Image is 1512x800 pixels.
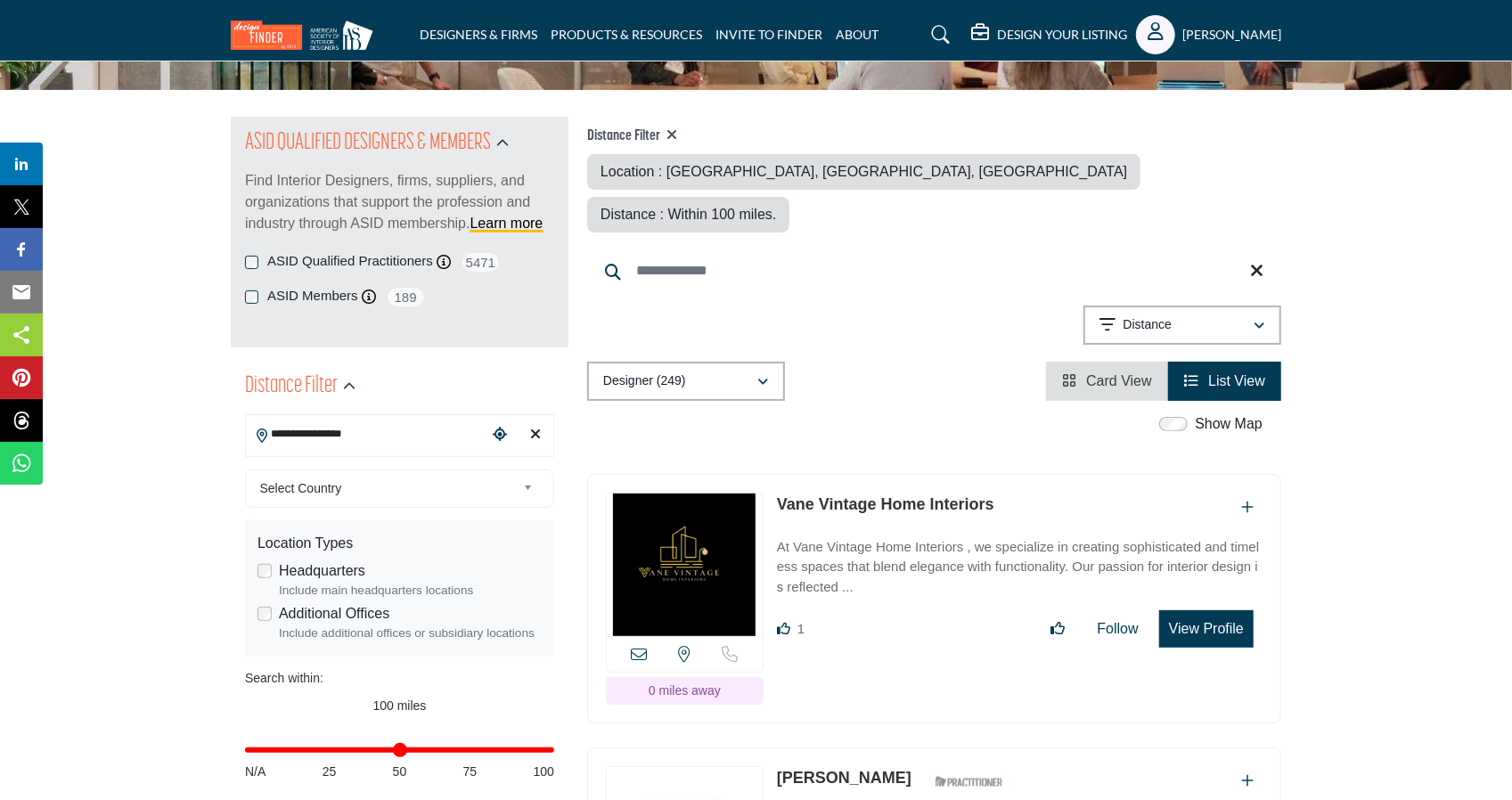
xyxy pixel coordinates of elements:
a: DESIGNERS & FIRMS [420,27,537,42]
img: Site Logo [231,20,382,50]
span: 75 [463,763,478,781]
span: 50 [393,763,407,781]
a: Learn more [470,216,544,231]
input: Search Location [246,417,486,452]
label: Show Map [1195,413,1263,435]
button: Distance [1083,306,1281,345]
a: View List [1184,373,1265,388]
h2: Distance Filter [245,371,338,403]
button: Like listing [1040,611,1077,647]
h5: [PERSON_NAME] [1182,26,1281,44]
div: DESIGN YOUR LISTING [971,24,1127,45]
h2: ASID QUALIFIED DESIGNERS & MEMBERS [245,127,491,159]
span: 189 [386,286,426,308]
label: ASID Members [267,286,358,306]
span: Distance : Within 100 miles. [601,207,776,222]
label: Additional Offices [279,603,389,624]
span: Card View [1086,373,1152,388]
button: Follow [1086,611,1150,647]
button: View Profile [1159,610,1254,648]
li: List View [1168,362,1281,401]
span: 5471 [461,251,501,273]
div: Include additional offices or subsidiary locations [279,624,542,642]
input: ASID Members checkbox [245,290,258,304]
i: Like [777,622,790,635]
h4: Distance Filter [587,127,1281,145]
button: Show hide supplier dropdown [1136,15,1175,54]
span: 100 [534,763,554,781]
div: Include main headquarters locations [279,582,542,600]
img: Vane Vintage Home Interiors [607,494,763,636]
span: 100 miles [373,698,427,713]
span: 0 miles away [649,683,721,698]
div: Location Types [257,533,542,554]
a: Search [915,20,962,49]
span: 1 [797,621,805,636]
a: Add To List [1241,773,1254,788]
input: ASID Qualified Practitioners checkbox [245,256,258,269]
span: 25 [323,763,337,781]
label: ASID Qualified Practitioners [267,251,433,272]
span: N/A [245,763,266,781]
span: Location : [GEOGRAPHIC_DATA], [GEOGRAPHIC_DATA], [GEOGRAPHIC_DATA] [601,164,1127,179]
p: Designer (249) [603,372,686,390]
a: Add To List [1241,500,1254,515]
a: At Vane Vintage Home Interiors , we specialize in creating sophisticated and timeless spaces that... [777,527,1263,598]
p: Find Interior Designers, firms, suppliers, and organizations that support the profession and indu... [245,170,554,234]
p: At Vane Vintage Home Interiors , we specialize in creating sophisticated and timeless spaces that... [777,537,1263,598]
h5: DESIGN YOUR LISTING [997,27,1127,43]
label: Headquarters [279,560,365,582]
img: ASID Qualified Practitioners Badge Icon [928,771,1009,793]
a: [PERSON_NAME] [777,769,911,787]
li: Card View [1046,362,1168,401]
a: ABOUT [836,27,879,42]
button: Designer (249) [587,362,785,401]
span: Select Country [260,478,517,499]
p: Vane Vintage Home Interiors [777,493,994,517]
div: Choose your current location [486,416,513,454]
div: Search within: [245,669,554,688]
a: INVITE TO FINDER [715,27,822,42]
span: List View [1208,373,1265,388]
a: View Card [1062,373,1152,388]
input: Search Keyword [587,249,1281,292]
p: Jocelyn Stroupe [777,766,911,790]
p: Distance [1124,316,1172,334]
a: PRODUCTS & RESOURCES [551,27,702,42]
a: Vane Vintage Home Interiors [777,495,994,513]
div: Clear search location [522,416,549,454]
